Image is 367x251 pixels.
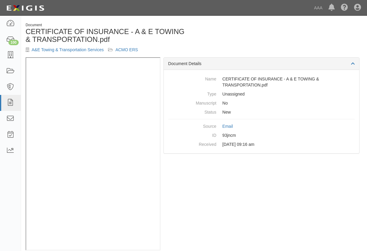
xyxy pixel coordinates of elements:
[164,58,359,70] div: Document Details
[341,4,348,11] i: Help Center - Complianz
[168,89,355,99] dd: Unassigned
[168,89,216,97] dt: Type
[168,122,216,129] dt: Source
[222,124,233,129] a: Email
[311,2,325,14] a: AAA
[168,74,216,82] dt: Name
[168,99,355,108] dd: No
[168,131,355,140] dd: 93jncm
[168,108,355,117] dd: New
[168,108,216,115] dt: Status
[5,3,46,14] img: logo-5460c22ac91f19d4615b14bd174203de0afe785f0fc80cf4dbbc73dc1793850b.png
[168,140,355,149] dd: [DATE] 09:16 am
[168,74,355,89] dd: CERTIFICATE OF INSURANCE - A & E TOWING & TRANSPORTATION.pdf
[115,47,138,52] a: ACMO ERS
[8,40,19,45] div: 100
[26,23,190,28] div: Document
[168,140,216,147] dt: Received
[26,28,190,44] h1: CERTIFICATE OF INSURANCE - A & E TOWING & TRANSPORTATION.pdf
[168,131,216,138] dt: ID
[168,99,216,106] dt: Manuscript
[32,47,104,52] a: A&E Towing & Transportation Services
